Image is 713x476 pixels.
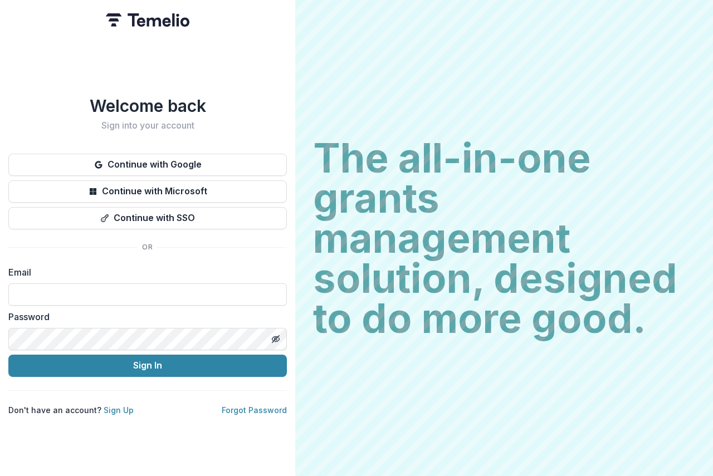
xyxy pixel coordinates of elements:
[8,266,280,279] label: Email
[8,404,134,416] p: Don't have an account?
[106,13,189,27] img: Temelio
[8,355,287,377] button: Sign In
[222,405,287,415] a: Forgot Password
[8,207,287,229] button: Continue with SSO
[8,154,287,176] button: Continue with Google
[8,96,287,116] h1: Welcome back
[267,330,285,348] button: Toggle password visibility
[8,120,287,131] h2: Sign into your account
[8,180,287,203] button: Continue with Microsoft
[8,310,280,323] label: Password
[104,405,134,415] a: Sign Up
